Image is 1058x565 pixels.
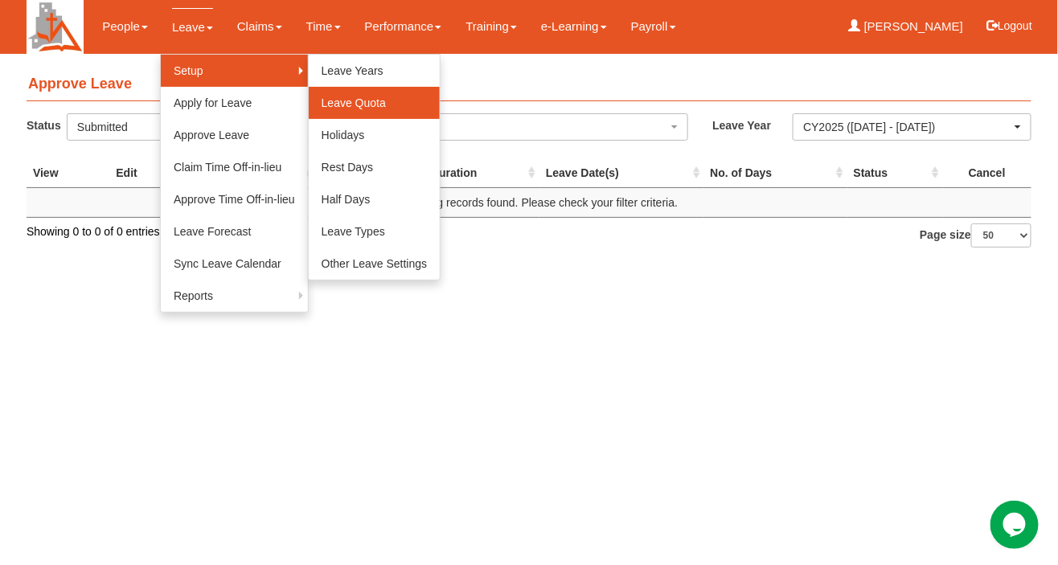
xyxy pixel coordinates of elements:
a: e-Learning [541,8,607,45]
select: Page size [971,223,1031,248]
th: View [27,158,96,188]
button: Submitted [67,113,346,141]
a: Reports [161,280,308,312]
a: [PERSON_NAME] [849,8,964,45]
th: Status : activate to sort column ascending [847,158,943,188]
h4: Approve Leave [27,68,1031,101]
a: Rest Days [309,151,441,183]
button: Logout [975,6,1044,45]
th: Employee : activate to sort column ascending [157,158,284,188]
a: Apply for Leave [161,87,308,119]
a: People [102,8,148,45]
a: Performance [365,8,442,45]
a: Half Days [309,183,441,215]
a: Other Leave Settings [309,248,441,280]
a: Approve Leave [161,119,308,151]
label: Leave Year [712,113,793,137]
a: Training [465,8,517,45]
td: No matching records found. Please check your filter criteria. [27,187,1031,217]
label: Status [27,113,67,137]
a: Approve Time Off-in-lieu [161,183,308,215]
label: Page size [920,223,1031,248]
a: Claims [237,8,282,45]
a: Time [306,8,341,45]
a: Leave Years [309,55,441,87]
a: Leave [172,8,213,46]
th: Edit [96,158,157,188]
th: Leave Date(s) : activate to sort column ascending [539,158,703,188]
a: Leave Forecast [161,215,308,248]
a: Leave Types [309,215,441,248]
a: Holidays [309,119,441,151]
th: Duration : activate to sort column ascending [424,158,539,188]
a: Leave Quota [309,87,441,119]
div: CY2025 ([DATE] - [DATE]) [803,119,1011,135]
a: Payroll [631,8,676,45]
th: Cancel [943,158,1031,188]
button: CY2025 ([DATE] - [DATE]) [793,113,1031,141]
a: Sync Leave Calendar [161,248,308,280]
a: Claim Time Off-in-lieu [161,151,308,183]
a: Setup [161,55,308,87]
iframe: chat widget [990,501,1042,549]
div: Submitted [77,119,326,135]
th: No. of Days : activate to sort column ascending [704,158,847,188]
